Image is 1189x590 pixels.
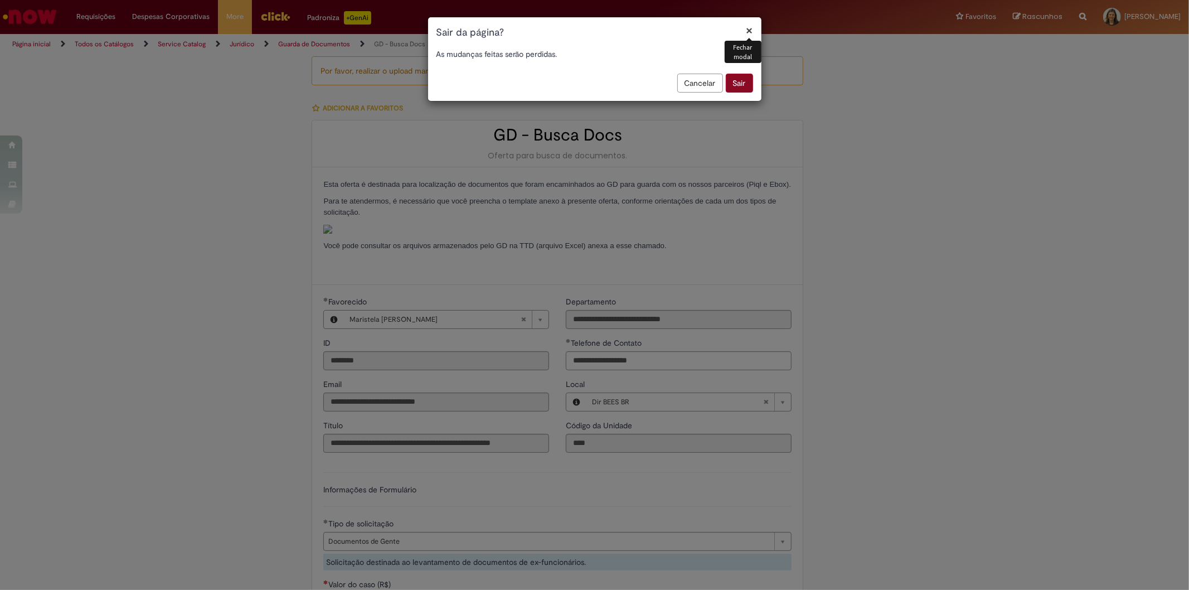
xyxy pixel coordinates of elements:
button: Cancelar [677,74,723,93]
button: Fechar modal [746,25,753,36]
h1: Sair da página? [436,26,753,40]
button: Sair [726,74,753,93]
p: As mudanças feitas serão perdidas. [436,49,753,60]
div: Fechar modal [725,41,761,63]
